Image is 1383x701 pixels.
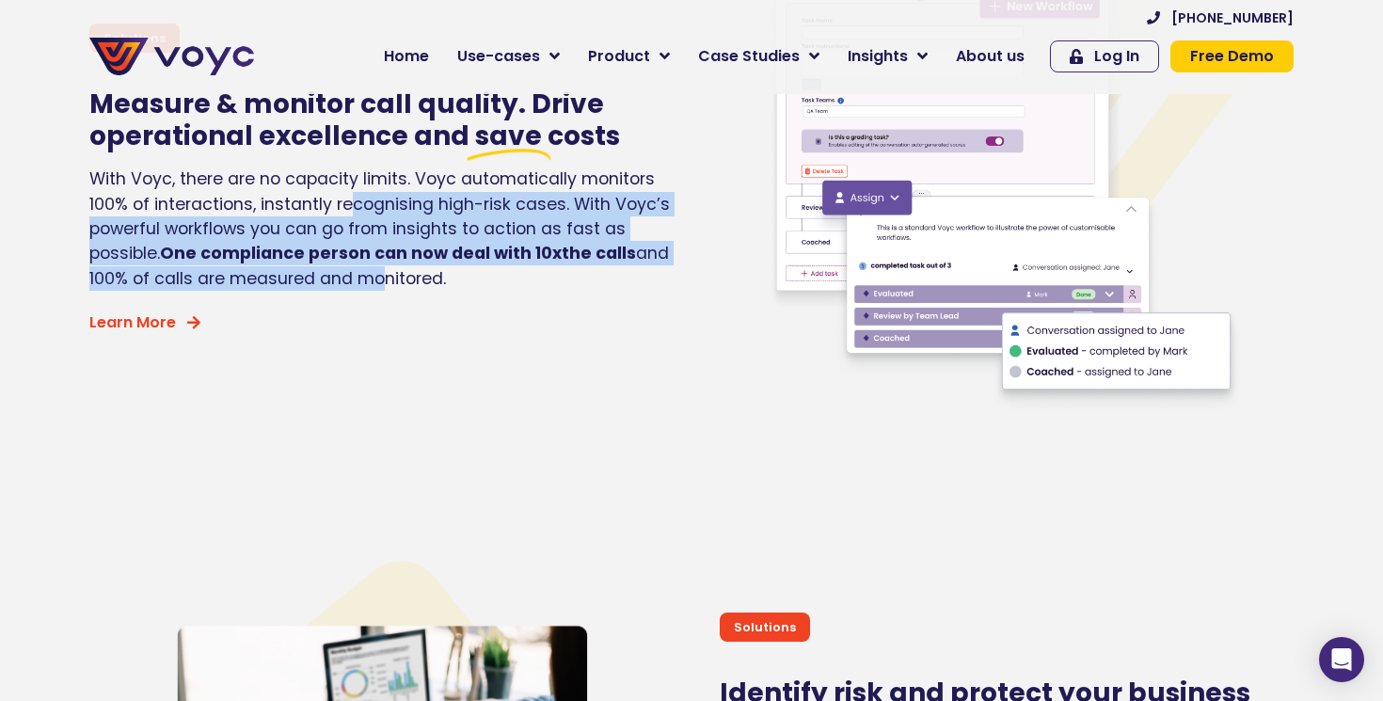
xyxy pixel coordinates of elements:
a: [PHONE_NUMBER] [1147,11,1294,24]
span: [PHONE_NUMBER] [1171,11,1294,24]
a: About us [942,38,1039,75]
a: Use-cases [443,38,574,75]
a: Case Studies [684,38,834,75]
a: Insights [834,38,942,75]
span: and 100% of calls are measured and monitored. [89,242,669,289]
span: Free Demo [1190,49,1274,64]
a: Privacy Policy [388,391,476,410]
span: Use-cases [457,45,540,68]
span: Case Studies [698,45,800,68]
div: Open Intercom Messenger [1319,637,1364,682]
p: With Voyc, there are no capacity limits. Voyc automatically monitors 100% of interactions, instan... [89,167,682,291]
span: costs [548,118,620,154]
span: Measure & monitor call quality. Drive operational excellence and [89,86,604,154]
b: the calls [562,242,636,264]
img: voyc-full-logo [89,38,254,75]
a: Log In [1050,40,1159,72]
span: Product [588,45,650,68]
span: Job title [249,152,313,174]
span: Learn More [89,315,176,330]
span: About us [956,45,1025,68]
span: Insights [848,45,908,68]
div: Solutions [720,613,810,642]
a: Free Demo [1170,40,1294,72]
b: One compliance person can now deal with 10x [160,242,562,264]
span: Phone [249,75,296,97]
span: Home [384,45,429,68]
span: save [475,120,542,152]
span: Log In [1094,49,1139,64]
a: Home [370,38,443,75]
a: Product [574,38,684,75]
a: Learn More [89,315,200,330]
